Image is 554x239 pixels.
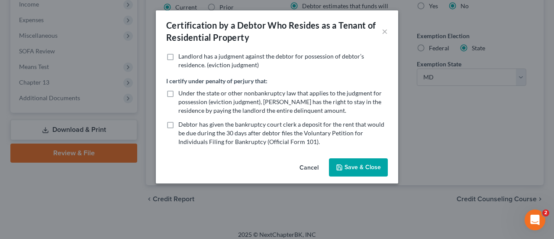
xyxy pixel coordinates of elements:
span: Under the state or other nonbankruptcy law that applies to the judgment for possession (eviction ... [178,89,382,114]
span: Landlord has a judgment against the debtor for possession of debtor’s residence. (eviction judgment) [178,52,364,69]
span: Debtor has given the bankruptcy court clerk a deposit for the rent that would be due during the 3... [178,121,384,145]
button: Save & Close [329,158,388,177]
button: × [382,26,388,36]
iframe: Intercom live chat [525,210,545,230]
button: Cancel [293,159,325,177]
div: Certification by a Debtor Who Resides as a Tenant of Residential Property [166,19,382,43]
label: I certify under penalty of perjury that: [166,76,267,85]
span: 2 [542,210,549,216]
